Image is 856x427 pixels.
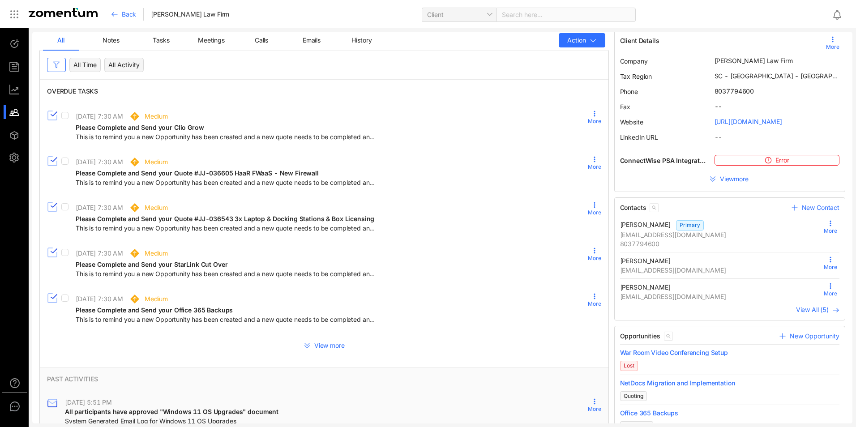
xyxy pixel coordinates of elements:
[620,57,648,65] span: Company
[76,306,233,314] span: Please Complete and Send your Office 365 Backups
[620,231,822,239] span: [EMAIL_ADDRESS][DOMAIN_NAME]
[145,203,168,212] span: Medium
[198,36,225,44] span: Meetings
[76,158,123,166] span: [DATE] 7:30 AM
[588,254,601,262] span: More
[255,36,268,44] span: Calls
[715,87,839,96] span: 8037794600
[832,4,850,25] div: Notifications
[76,204,123,211] span: [DATE] 7:30 AM
[620,239,822,248] span: 8037794600
[567,36,586,45] span: Action
[620,266,822,275] span: [EMAIL_ADDRESS][DOMAIN_NAME]
[76,224,377,233] span: This is to remind you a new Opportunity has been created and a new quote needs to be completed an...
[715,118,782,125] a: [URL][DOMAIN_NAME]
[824,263,837,271] span: More
[145,295,168,303] span: Medium
[145,112,168,121] span: Medium
[351,36,372,44] span: History
[76,132,377,141] span: This is to remind you a new Opportunity has been created and a new quote needs to be completed an...
[427,8,492,21] span: Client
[29,8,98,17] img: Zomentum Logo
[796,306,829,313] span: View All ( 5 )
[76,249,123,257] span: [DATE] 7:30 AM
[715,56,839,65] span: [PERSON_NAME] Law Firm
[47,375,608,384] span: PAST ACTIVITIES
[790,332,839,341] span: New Opportunity
[76,215,374,222] span: Please Complete and Send your Quote #JJ-036543 3x Laptop & Docking Stations & Box Licensing
[40,338,608,353] button: View more
[620,73,652,80] span: Tax Region
[76,178,377,187] span: This is to remind you a new Opportunity has been created and a new quote needs to be completed an...
[65,398,112,406] span: [DATE] 5:51 PM
[588,209,601,217] span: More
[715,102,839,111] span: --
[715,155,839,166] button: Error
[65,417,236,426] span: System Generated Email Log for Windows 11 OS Upgrades
[824,227,837,235] span: More
[620,332,660,341] span: Opportunities
[620,391,647,401] span: Quoting
[676,220,704,231] span: Primary
[620,221,671,228] span: [PERSON_NAME]
[620,292,822,301] span: [EMAIL_ADDRESS][DOMAIN_NAME]
[588,163,601,171] span: More
[620,203,646,212] span: Contacts
[620,172,840,186] button: Viewmore
[104,58,144,72] div: All Activity
[802,203,839,212] span: New Contact
[620,348,840,357] a: War Room Video Conferencing Setup
[145,158,168,167] span: Medium
[76,315,377,324] span: This is to remind you a new Opportunity has been created and a new quote needs to be completed an...
[76,124,204,131] span: Please Complete and Send your Clio Grow
[559,33,605,47] button: Action
[715,72,839,81] span: SC - [GEOGRAPHIC_DATA] - [GEOGRAPHIC_DATA] - SC29407
[103,36,120,44] span: Notes
[620,156,707,165] span: ConnectWise PSA Integration
[69,58,101,72] div: All Time
[715,132,839,141] span: --
[775,155,789,165] span: Error
[620,103,631,111] span: Fax
[620,409,840,418] a: Office 365 Backups
[76,112,123,120] span: [DATE] 7:30 AM
[145,249,168,258] span: Medium
[620,118,643,126] span: Website
[153,36,169,44] span: Tasks
[76,295,123,303] span: [DATE] 7:30 AM
[76,169,319,177] span: Please Complete and Send your Quote #JJ-036605 HaaR FWaaS - New Firewall
[620,283,671,291] span: [PERSON_NAME]
[76,269,377,278] span: This is to remind you a new Opportunity has been created and a new quote needs to be completed an...
[47,87,608,96] span: OVERDUE TASKS
[620,133,658,141] span: LinkedIn URL
[620,37,659,44] span: Client Details
[65,408,278,415] span: All participants have approved "Windows 11 OS Upgrades" document
[303,36,321,44] span: Emails
[588,300,601,308] span: More
[314,341,345,350] span: View more
[620,88,638,95] span: Phone
[620,379,840,388] a: NetDocs Migration and Implementation
[620,257,671,265] span: [PERSON_NAME]
[826,43,839,51] span: More
[76,260,227,268] span: Please Complete and Send your StarLink Cut Over
[588,117,601,125] span: More
[57,36,64,44] span: All
[720,175,750,184] span: View more
[620,361,638,371] span: Lost
[824,290,837,298] span: More
[122,10,136,19] span: Back
[588,405,601,413] span: More
[151,10,229,19] span: [PERSON_NAME] Law Firm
